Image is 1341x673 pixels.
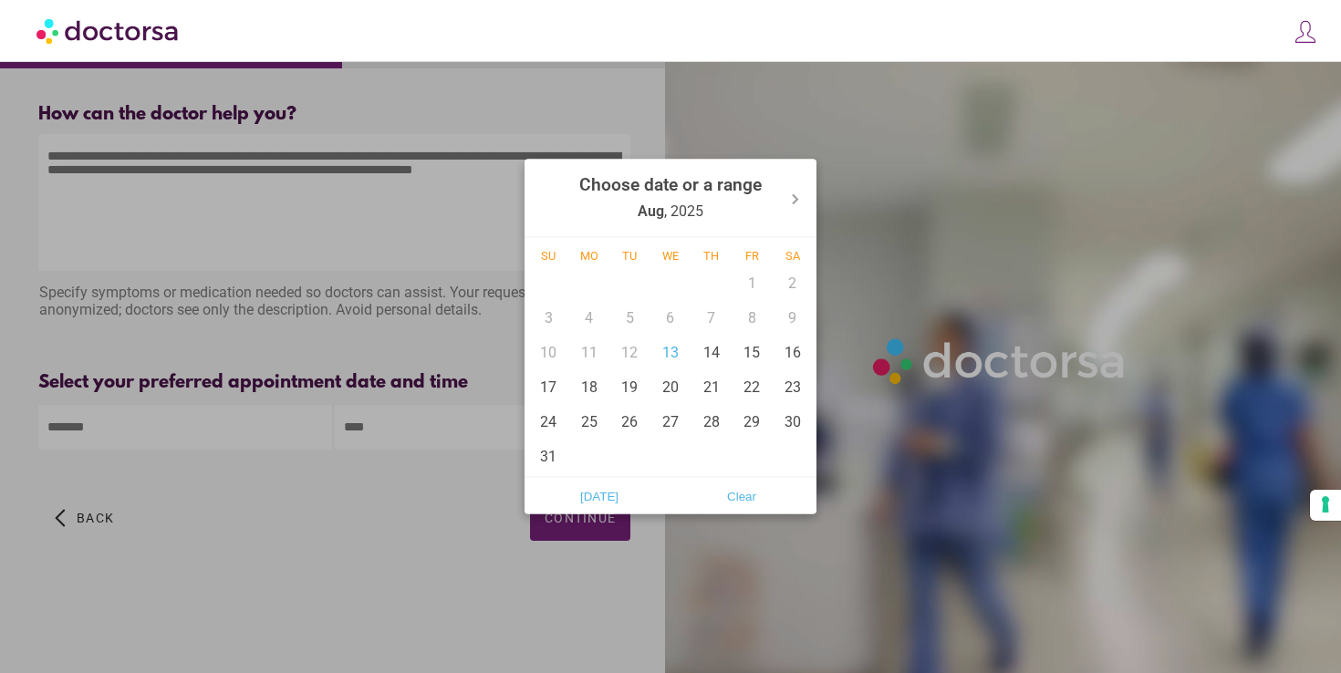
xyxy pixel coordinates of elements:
div: 12 [609,335,650,369]
div: 5 [609,300,650,335]
div: Tu [609,249,650,263]
div: Th [691,249,732,263]
div: 10 [528,335,569,369]
div: 24 [528,404,569,439]
strong: Aug [638,202,664,220]
div: 22 [732,369,773,404]
div: 20 [650,369,691,404]
div: 4 [569,300,610,335]
strong: Choose date or a range [579,174,762,195]
div: 8 [732,300,773,335]
div: 18 [569,369,610,404]
div: 26 [609,404,650,439]
div: 2 [772,265,813,300]
div: 6 [650,300,691,335]
div: 30 [772,404,813,439]
div: 11 [569,335,610,369]
div: 21 [691,369,732,404]
div: 16 [772,335,813,369]
span: Clear [676,482,807,510]
img: Doctorsa.com [36,10,181,51]
button: Clear [670,481,813,511]
div: Su [528,249,569,263]
div: 23 [772,369,813,404]
div: 3 [528,300,569,335]
div: 7 [691,300,732,335]
div: 29 [732,404,773,439]
div: 31 [528,439,569,473]
div: 14 [691,335,732,369]
div: , 2025 [579,163,762,233]
button: [DATE] [528,481,670,511]
div: Mo [569,249,610,263]
div: 27 [650,404,691,439]
div: 25 [569,404,610,439]
div: 17 [528,369,569,404]
div: Fr [732,249,773,263]
div: 19 [609,369,650,404]
div: 1 [732,265,773,300]
div: 15 [732,335,773,369]
div: 9 [772,300,813,335]
div: 13 [650,335,691,369]
div: 28 [691,404,732,439]
div: We [650,249,691,263]
span: [DATE] [534,482,665,510]
button: Your consent preferences for tracking technologies [1310,490,1341,521]
img: icons8-customer-100.png [1293,19,1318,45]
div: Sa [772,249,813,263]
